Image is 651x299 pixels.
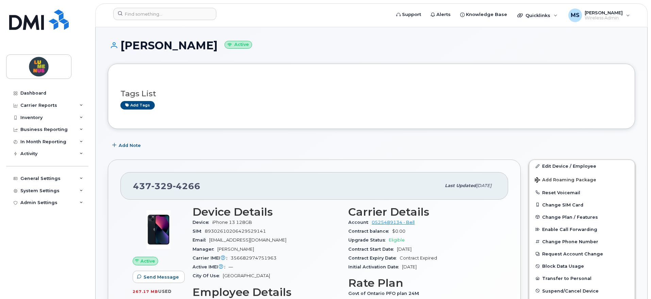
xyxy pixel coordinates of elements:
span: 4266 [173,181,200,191]
span: Last updated [445,183,476,188]
button: Block Data Usage [529,260,635,272]
button: Add Note [108,139,147,151]
span: [DATE] [476,183,491,188]
span: Suspend/Cancel Device [542,288,599,293]
button: Change Phone Number [529,235,635,248]
h1: [PERSON_NAME] [108,39,635,51]
span: 437 [133,181,200,191]
span: — [229,264,233,269]
span: [EMAIL_ADDRESS][DOMAIN_NAME] [209,237,286,243]
span: Add Roaming Package [535,177,596,184]
span: SIM [193,229,205,234]
span: Device [193,220,212,225]
span: Active [140,258,155,264]
span: Contract Start Date [348,247,397,252]
span: Change Plan / Features [542,214,598,219]
span: Add Note [119,142,141,149]
span: Manager [193,247,217,252]
a: Edit Device / Employee [529,160,635,172]
small: Active [224,41,252,49]
a: 0525489134 - Bell [372,220,415,225]
span: iPhone 13 128GB [212,220,252,225]
span: [DATE] [397,247,412,252]
h3: Rate Plan [348,277,496,289]
span: Initial Activation Date [348,264,402,269]
button: Suspend/Cancel Device [529,285,635,297]
h3: Tags List [120,89,622,98]
h3: Device Details [193,206,340,218]
h3: Carrier Details [348,206,496,218]
span: [PERSON_NAME] [217,247,254,252]
h3: Employee Details [193,286,340,298]
span: Govt of Ontario PFO plan 24M [348,291,422,296]
span: City Of Use [193,273,223,278]
span: Carrier IMEI [193,255,231,261]
span: Active IMEI [193,264,229,269]
button: Request Account Change [529,248,635,260]
span: Account [348,220,372,225]
span: 329 [151,181,173,191]
span: $0.00 [392,229,405,234]
button: Transfer to Personal [529,272,635,284]
button: Send Message [133,271,185,283]
a: Add tags [120,101,155,110]
button: Change Plan / Features [529,211,635,223]
span: Contract Expiry Date [348,255,400,261]
span: Eligible [389,237,405,243]
span: Email [193,237,209,243]
span: [DATE] [402,264,417,269]
span: Send Message [144,274,179,280]
button: Change SIM Card [529,199,635,211]
img: image20231002-3703462-1ig824h.jpeg [138,209,179,250]
span: Enable Call Forwarding [542,227,597,232]
span: Contract balance [348,229,392,234]
span: 89302610206429529141 [205,229,266,234]
span: Upgrade Status [348,237,389,243]
button: Enable Call Forwarding [529,223,635,235]
span: 267.17 MB [133,289,158,294]
span: Contract Expired [400,255,437,261]
span: 356682974751963 [231,255,277,261]
span: [GEOGRAPHIC_DATA] [223,273,270,278]
span: used [158,289,172,294]
button: Reset Voicemail [529,186,635,199]
button: Add Roaming Package [529,172,635,186]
